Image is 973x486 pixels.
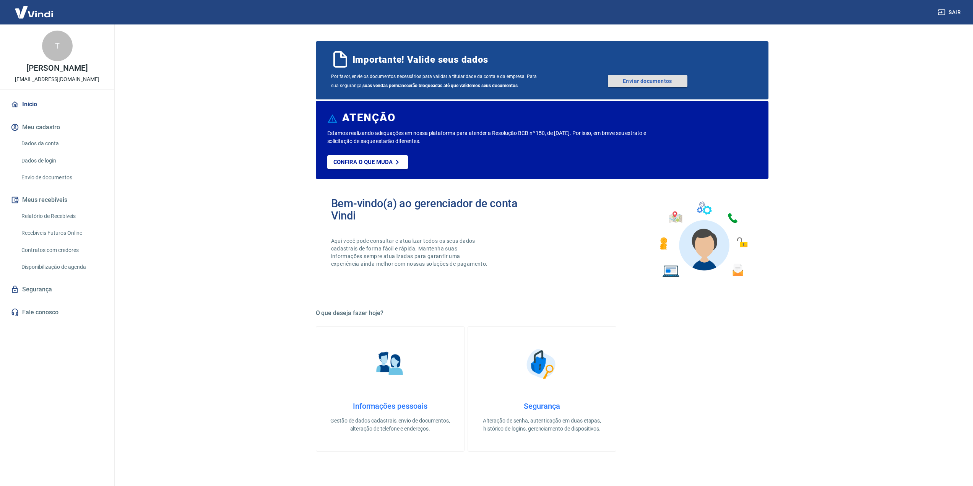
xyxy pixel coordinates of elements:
a: Envio de documentos [18,170,105,185]
p: Aqui você pode consultar e atualizar todos os seus dados cadastrais de forma fácil e rápida. Mant... [331,237,489,268]
a: Informações pessoaisInformações pessoaisGestão de dados cadastrais, envio de documentos, alteraçã... [316,326,465,452]
p: Confira o que muda [333,159,393,166]
img: Imagem de um avatar masculino com diversos icones exemplificando as funcionalidades do gerenciado... [653,197,753,282]
img: Segurança [523,345,561,383]
button: Meus recebíveis [9,192,105,208]
h5: O que deseja fazer hoje? [316,309,768,317]
a: Dados de login [18,153,105,169]
h2: Bem-vindo(a) ao gerenciador de conta Vindi [331,197,542,222]
a: Dados da conta [18,136,105,151]
a: Confira o que muda [327,155,408,169]
p: [EMAIL_ADDRESS][DOMAIN_NAME] [15,75,99,83]
a: Recebíveis Futuros Online [18,225,105,241]
a: Fale conosco [9,304,105,321]
div: T [42,31,73,61]
b: suas vendas permanecerão bloqueadas até que validemos seus documentos [362,83,518,88]
p: Estamos realizando adequações em nossa plataforma para atender a Resolução BCB nº 150, de [DATE].... [327,129,671,145]
img: Informações pessoais [371,345,409,383]
img: Vindi [9,0,59,24]
h4: Informações pessoais [328,401,452,411]
h4: Segurança [480,401,604,411]
span: Por favor, envie os documentos necessários para validar a titularidade da conta e da empresa. Par... [331,72,542,90]
a: SegurançaSegurançaAlteração de senha, autenticação em duas etapas, histórico de logins, gerenciam... [468,326,616,452]
a: Disponibilização de agenda [18,259,105,275]
p: [PERSON_NAME] [26,64,88,72]
h6: ATENÇÃO [342,114,395,122]
a: Início [9,96,105,113]
a: Segurança [9,281,105,298]
p: Alteração de senha, autenticação em duas etapas, histórico de logins, gerenciamento de dispositivos. [480,417,604,433]
button: Meu cadastro [9,119,105,136]
button: Sair [936,5,964,20]
p: Gestão de dados cadastrais, envio de documentos, alteração de telefone e endereços. [328,417,452,433]
a: Contratos com credores [18,242,105,258]
a: Enviar documentos [608,75,687,87]
a: Relatório de Recebíveis [18,208,105,224]
span: Importante! Valide seus dados [352,54,488,66]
